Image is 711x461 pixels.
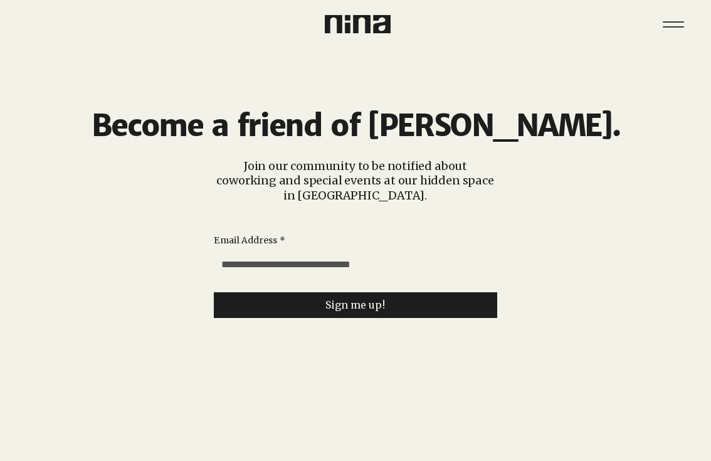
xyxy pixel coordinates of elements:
input: Email Address [214,252,490,277]
form: Newsletter Signup [214,235,497,318]
nav: Site [654,5,692,43]
p: Join our community to be notified about coworking and special events at our hidden space in [GEOG... [213,159,497,203]
button: Sign me up! [214,292,497,318]
img: Nina Logo CMYK_Charcoal.png [325,15,391,33]
h3: Become a friend of [PERSON_NAME]. [48,109,663,144]
label: Email Address [214,235,285,247]
button: Menu [654,5,692,43]
span: Sign me up! [325,299,386,311]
